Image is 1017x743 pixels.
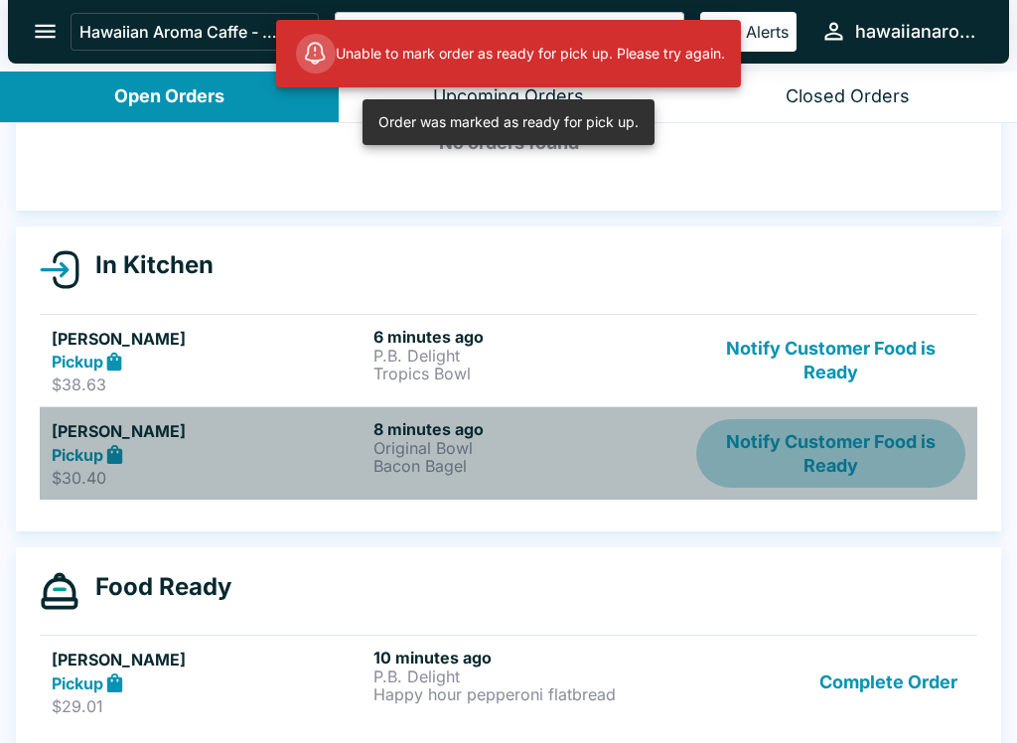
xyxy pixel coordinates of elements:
p: Hawaiian Aroma Caffe - Waikiki Beachcomber [79,22,282,42]
p: P.B. Delight [373,347,687,365]
div: Unable to mark order as ready for pick up. Please try again. [296,26,725,81]
button: Notify Customer Food is Ready [696,327,965,395]
h6: 6 minutes ago [373,327,687,347]
p: P.B. Delight [373,668,687,685]
p: $30.40 [52,468,365,488]
p: Original Bowl [373,439,687,457]
strong: Pickup [52,445,103,465]
a: [PERSON_NAME]Pickup$38.636 minutes agoP.B. DelightTropics BowlNotify Customer Food is Ready [40,314,977,407]
h5: No orders found [40,107,977,179]
h5: [PERSON_NAME] [52,419,365,443]
button: Hawaiian Aroma Caffe - Waikiki Beachcomber [71,13,319,51]
a: [PERSON_NAME]Pickup$30.408 minutes agoOriginal BowlBacon BagelNotify Customer Food is Ready [40,406,977,500]
h6: 10 minutes ago [373,648,687,668]
div: Order was marked as ready for pick up. [378,105,639,139]
strong: Pickup [52,673,103,693]
p: Alerts [746,22,789,42]
h5: [PERSON_NAME] [52,648,365,671]
p: $38.63 [52,374,365,394]
button: open drawer [20,6,71,57]
div: Closed Orders [786,85,910,108]
p: Tropics Bowl [373,365,687,382]
h6: 8 minutes ago [373,419,687,439]
p: $29.01 [52,696,365,716]
p: Happy hour pepperoni flatbread [373,685,687,703]
div: Open Orders [114,85,224,108]
p: Bacon Bagel [373,457,687,475]
a: [PERSON_NAME]Pickup$29.0110 minutes agoP.B. DelightHappy hour pepperoni flatbreadComplete Order [40,635,977,728]
button: Notify Customer Food is Ready [696,419,965,488]
div: hawaiianaromacaffe [855,20,977,44]
button: hawaiianaromacaffe [812,10,985,53]
h5: [PERSON_NAME] [52,327,365,351]
button: Complete Order [811,648,965,716]
h4: Food Ready [79,572,231,602]
h4: In Kitchen [79,250,214,280]
strong: Pickup [52,352,103,371]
